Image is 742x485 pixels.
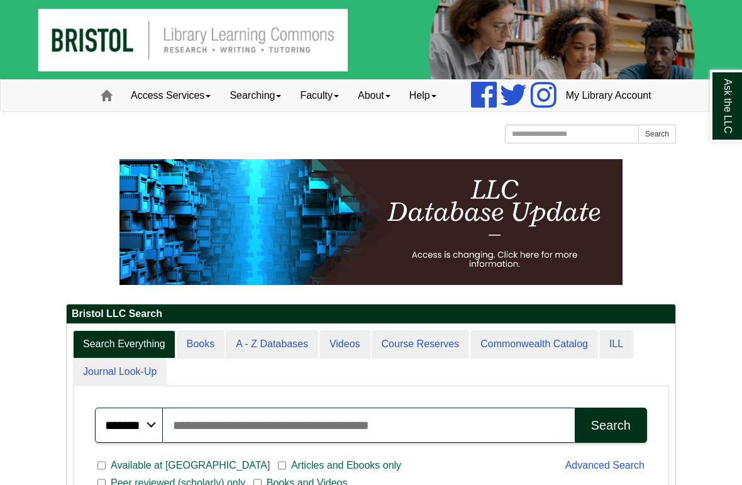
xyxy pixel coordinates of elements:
a: Journal Look-Up [73,358,167,386]
a: Videos [319,330,370,359]
a: Commonwealth Catalog [470,330,598,359]
a: A - Z Databases [226,330,318,359]
a: Search Everything [73,330,175,359]
a: Books [177,330,224,359]
h2: Bristol LLC Search [67,304,675,324]
a: About [348,80,400,111]
a: ILL [599,330,633,359]
button: Search [638,125,676,143]
span: Available at [GEOGRAPHIC_DATA] [106,458,275,473]
input: Available at [GEOGRAPHIC_DATA] [97,460,106,471]
a: Help [400,80,446,111]
a: Faculty [291,80,348,111]
button: Search [575,408,647,443]
a: Advanced Search [565,460,645,471]
span: Articles and Ebooks only [286,458,406,473]
a: Access Services [121,80,220,111]
a: Searching [220,80,291,111]
img: HTML tutorial [119,159,623,285]
a: Course Reserves [372,330,470,359]
input: Articles and Ebooks only [278,460,286,471]
div: Search [591,418,631,433]
a: My Library Account [556,80,661,111]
